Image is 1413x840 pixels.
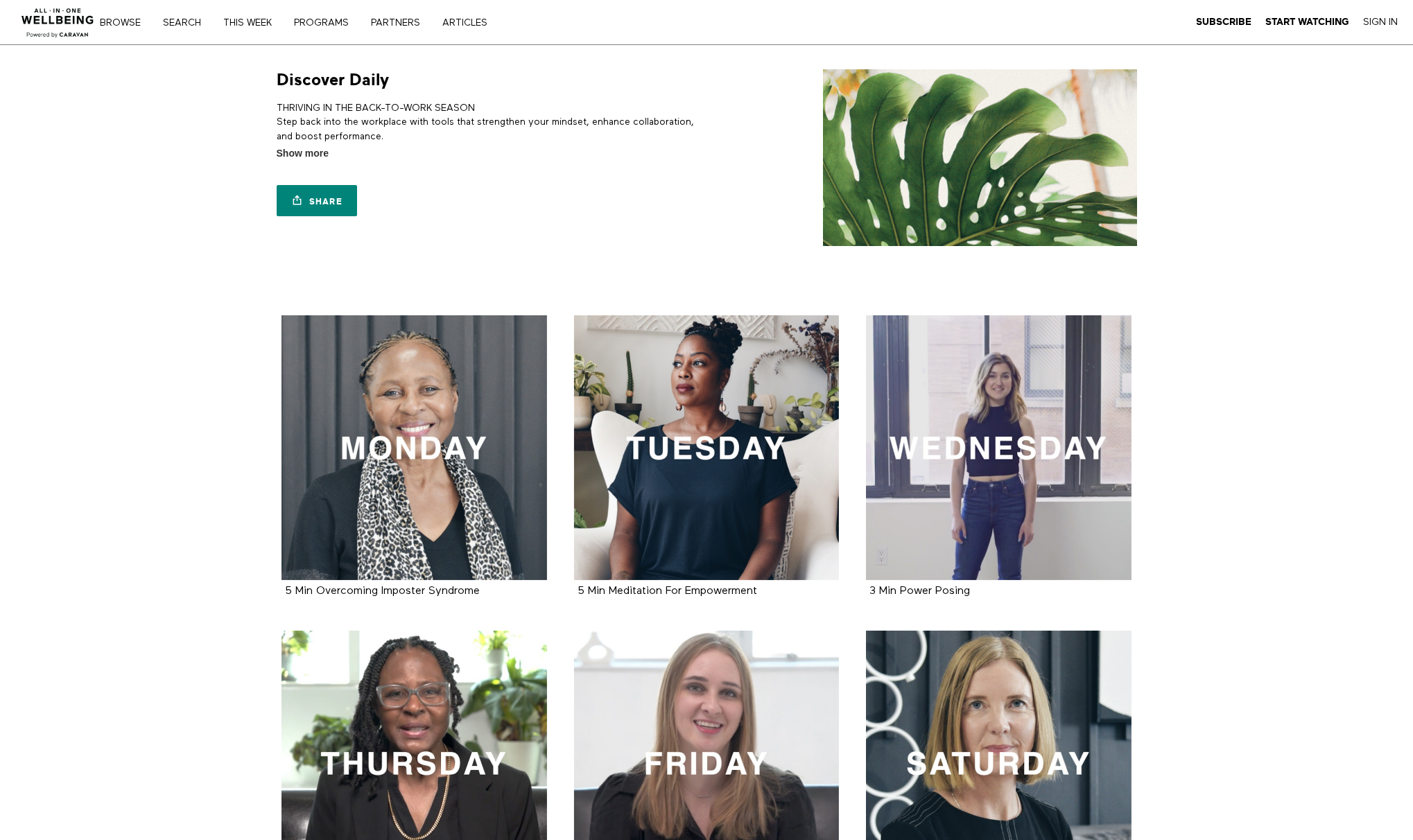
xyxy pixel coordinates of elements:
a: 3 Min Power Posing [866,315,1132,581]
a: Share [277,185,357,216]
h1: Discover Daily [277,69,389,91]
a: Subscribe [1196,16,1251,28]
strong: Start Watching [1265,17,1349,27]
span: Show more [277,146,329,161]
a: 5 Min Overcoming Imposter Syndrome [285,586,480,596]
a: PARTNERS [366,18,435,28]
a: 5 Min Overcoming Imposter Syndrome [281,315,547,581]
strong: 3 Min Power Posing [869,586,970,597]
strong: Subscribe [1196,17,1251,27]
a: 3 Min Power Posing [869,586,970,596]
a: THIS WEEK [218,18,286,28]
a: Browse [95,18,155,28]
a: Search [158,18,216,28]
strong: 5 Min Overcoming Imposter Syndrome [285,586,480,597]
a: Start Watching [1265,16,1349,28]
nav: Primary [110,15,516,29]
a: 5 Min Meditation For Empowerment [574,315,840,581]
img: Discover Daily [823,69,1137,246]
a: 5 Min Meditation For Empowerment [578,586,757,596]
strong: 5 Min Meditation For Empowerment [578,586,757,597]
p: THRIVING IN THE BACK-TO-WORK SEASON Step back into the workplace with tools that strengthen your ... [277,101,702,143]
a: Sign In [1363,16,1398,28]
a: PROGRAMS [289,18,363,28]
a: ARTICLES [437,18,502,28]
